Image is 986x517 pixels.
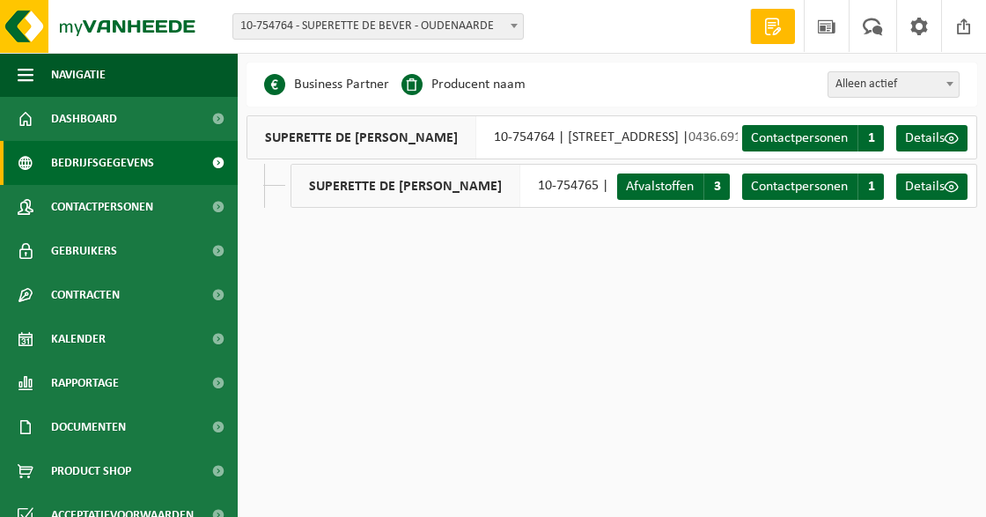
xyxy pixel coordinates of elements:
span: 0436.691.624 [688,130,766,144]
span: 3 [703,174,730,200]
span: Kalender [51,317,106,361]
span: Afvalstoffen [626,180,694,194]
span: Contactpersonen [751,180,848,194]
span: Details [905,180,945,194]
span: 10-754764 - SUPERETTE DE BEVER - OUDENAARDE [233,14,523,39]
span: 1 [857,174,884,200]
li: Business Partner [264,71,389,98]
a: Details [896,174,968,200]
a: Contactpersonen 1 [742,125,884,151]
span: SUPERETTE DE [PERSON_NAME] [247,116,476,159]
span: 10-754764 - SUPERETTE DE BEVER - OUDENAARDE [232,13,524,40]
span: Contactpersonen [751,131,848,145]
span: Documenten [51,405,126,449]
a: Afvalstoffen 3 [617,174,730,200]
div: 10-754765 | [STREET_ADDRESS] [291,164,740,208]
span: SUPERETTE DE [PERSON_NAME] [291,165,520,207]
span: Alleen actief [828,71,960,98]
span: Product Shop [51,449,131,493]
span: Dashboard [51,97,117,141]
span: Navigatie [51,53,106,97]
span: Gebruikers [51,229,117,273]
span: Details [905,131,945,145]
span: 1 [857,125,884,151]
div: 10-754764 | [STREET_ADDRESS] | [246,115,784,159]
a: Details [896,125,968,151]
span: Bedrijfsgegevens [51,141,154,185]
span: Rapportage [51,361,119,405]
a: Contactpersonen 1 [742,174,884,200]
span: Alleen actief [828,72,959,97]
span: Contactpersonen [51,185,153,229]
li: Producent naam [401,71,526,98]
span: Contracten [51,273,120,317]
